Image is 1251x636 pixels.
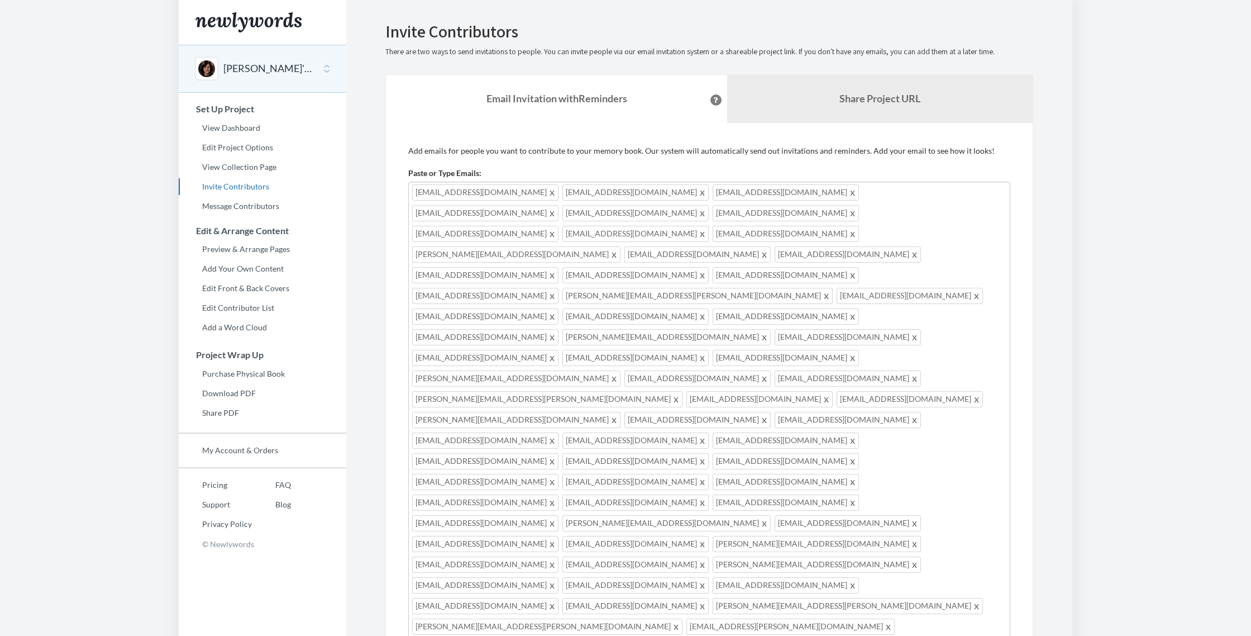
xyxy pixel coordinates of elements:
[412,412,620,428] span: [PERSON_NAME][EMAIL_ADDRESS][DOMAIN_NAME]
[179,104,346,114] h3: Set Up Project
[486,92,627,105] strong: Email Invitation with Reminders
[562,226,709,242] span: [EMAIL_ADDRESS][DOMAIN_NAME]
[179,120,346,136] a: View Dashboard
[624,412,771,428] span: [EMAIL_ADDRESS][DOMAIN_NAME]
[562,495,709,511] span: [EMAIL_ADDRESS][DOMAIN_NAME]
[562,557,709,573] span: [EMAIL_ADDRESS][DOMAIN_NAME]
[837,391,983,407] span: [EMAIL_ADDRESS][DOMAIN_NAME]
[179,366,346,382] a: Purchase Physical Book
[179,405,346,421] a: Share PDF
[713,453,859,469] span: [EMAIL_ADDRESS][DOMAIN_NAME]
[775,371,921,387] span: [EMAIL_ADDRESS][DOMAIN_NAME]
[713,495,859,511] span: [EMAIL_ADDRESS][DOMAIN_NAME]
[562,433,709,449] span: [EMAIL_ADDRESS][DOMAIN_NAME]
[412,495,558,511] span: [EMAIL_ADDRESS][DOMAIN_NAME]
[412,205,558,221] span: [EMAIL_ADDRESS][DOMAIN_NAME]
[562,350,709,366] span: [EMAIL_ADDRESS][DOMAIN_NAME]
[179,477,252,493] a: Pricing
[179,300,346,316] a: Edit Contributor List
[412,453,558,469] span: [EMAIL_ADDRESS][DOMAIN_NAME]
[713,536,921,552] span: [PERSON_NAME][EMAIL_ADDRESS][DOMAIN_NAME]
[775,329,921,345] span: [EMAIL_ADDRESS][DOMAIN_NAME]
[412,391,682,407] span: [PERSON_NAME][EMAIL_ADDRESS][PERSON_NAME][DOMAIN_NAME]
[179,178,346,195] a: Invite Contributors
[179,260,346,277] a: Add Your Own Content
[412,329,558,345] span: [EMAIL_ADDRESS][DOMAIN_NAME]
[562,288,833,304] span: [PERSON_NAME][EMAIL_ADDRESS][PERSON_NAME][DOMAIN_NAME]
[179,139,346,156] a: Edit Project Options
[713,226,859,242] span: [EMAIL_ADDRESS][DOMAIN_NAME]
[686,619,895,635] span: [EMAIL_ADDRESS][PERSON_NAME][DOMAIN_NAME]
[562,536,709,552] span: [EMAIL_ADDRESS][DOMAIN_NAME]
[408,168,481,179] label: Paste or Type Emails:
[713,184,859,201] span: [EMAIL_ADDRESS][DOMAIN_NAME]
[412,619,682,635] span: [PERSON_NAME][EMAIL_ADDRESS][PERSON_NAME][DOMAIN_NAME]
[775,246,921,263] span: [EMAIL_ADDRESS][DOMAIN_NAME]
[775,412,921,428] span: [EMAIL_ADDRESS][DOMAIN_NAME]
[179,226,346,236] h3: Edit & Arrange Content
[412,308,558,325] span: [EMAIL_ADDRESS][DOMAIN_NAME]
[412,515,558,531] span: [EMAIL_ADDRESS][DOMAIN_NAME]
[562,205,709,221] span: [EMAIL_ADDRESS][DOMAIN_NAME]
[775,515,921,531] span: [EMAIL_ADDRESS][DOMAIN_NAME]
[713,557,921,573] span: [PERSON_NAME][EMAIL_ADDRESS][DOMAIN_NAME]
[412,226,558,242] span: [EMAIL_ADDRESS][DOMAIN_NAME]
[412,433,558,449] span: [EMAIL_ADDRESS][DOMAIN_NAME]
[412,184,558,201] span: [EMAIL_ADDRESS][DOMAIN_NAME]
[713,308,859,325] span: [EMAIL_ADDRESS][DOMAIN_NAME]
[412,557,558,573] span: [EMAIL_ADDRESS][DOMAIN_NAME]
[713,577,859,594] span: [EMAIL_ADDRESS][DOMAIN_NAME]
[179,385,346,402] a: Download PDF
[713,598,983,614] span: [PERSON_NAME][EMAIL_ADDRESS][PERSON_NAME][DOMAIN_NAME]
[179,319,346,336] a: Add a Word Cloud
[713,267,859,283] span: [EMAIL_ADDRESS][DOMAIN_NAME]
[713,350,859,366] span: [EMAIL_ADDRESS][DOMAIN_NAME]
[562,453,709,469] span: [EMAIL_ADDRESS][DOMAIN_NAME]
[412,577,558,594] span: [EMAIL_ADDRESS][DOMAIN_NAME]
[385,46,1033,58] p: There are two ways to send invitations to people. You can invite people via our email invitation ...
[252,477,291,493] a: FAQ
[562,598,709,614] span: [EMAIL_ADDRESS][DOMAIN_NAME]
[686,391,833,407] span: [EMAIL_ADDRESS][DOMAIN_NAME]
[179,241,346,258] a: Preview & Arrange Pages
[179,280,346,297] a: Edit Front & Back Covers
[223,61,314,76] button: [PERSON_NAME]'s 70th Birthday Book
[412,246,620,263] span: [PERSON_NAME][EMAIL_ADDRESS][DOMAIN_NAME]
[179,350,346,360] h3: Project Wrap Up
[562,515,771,531] span: [PERSON_NAME][EMAIL_ADDRESS][DOMAIN_NAME]
[412,474,558,490] span: [EMAIL_ADDRESS][DOMAIN_NAME]
[179,516,252,533] a: Privacy Policy
[179,159,346,175] a: View Collection Page
[562,267,709,283] span: [EMAIL_ADDRESS][DOMAIN_NAME]
[562,329,771,345] span: [PERSON_NAME][EMAIL_ADDRESS][DOMAIN_NAME]
[624,371,771,387] span: [EMAIL_ADDRESS][DOMAIN_NAME]
[713,433,859,449] span: [EMAIL_ADDRESS][DOMAIN_NAME]
[562,577,709,594] span: [EMAIL_ADDRESS][DOMAIN_NAME]
[408,145,1010,156] p: Add emails for people you want to contribute to your memory book. Our system will automatically s...
[195,12,302,32] img: Newlywords logo
[179,535,346,553] p: © Newlywords
[179,442,346,459] a: My Account & Orders
[412,267,558,283] span: [EMAIL_ADDRESS][DOMAIN_NAME]
[385,22,1033,41] h2: Invite Contributors
[412,598,558,614] span: [EMAIL_ADDRESS][DOMAIN_NAME]
[412,536,558,552] span: [EMAIL_ADDRESS][DOMAIN_NAME]
[562,184,709,201] span: [EMAIL_ADDRESS][DOMAIN_NAME]
[179,198,346,215] a: Message Contributors
[252,496,291,513] a: Blog
[837,288,983,304] span: [EMAIL_ADDRESS][DOMAIN_NAME]
[179,496,252,513] a: Support
[562,474,709,490] span: [EMAIL_ADDRESS][DOMAIN_NAME]
[713,474,859,490] span: [EMAIL_ADDRESS][DOMAIN_NAME]
[839,92,920,105] b: Share Project URL
[624,246,771,263] span: [EMAIL_ADDRESS][DOMAIN_NAME]
[412,288,558,304] span: [EMAIL_ADDRESS][DOMAIN_NAME]
[562,308,709,325] span: [EMAIL_ADDRESS][DOMAIN_NAME]
[412,350,558,366] span: [EMAIL_ADDRESS][DOMAIN_NAME]
[713,205,859,221] span: [EMAIL_ADDRESS][DOMAIN_NAME]
[412,371,620,387] span: [PERSON_NAME][EMAIL_ADDRESS][DOMAIN_NAME]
